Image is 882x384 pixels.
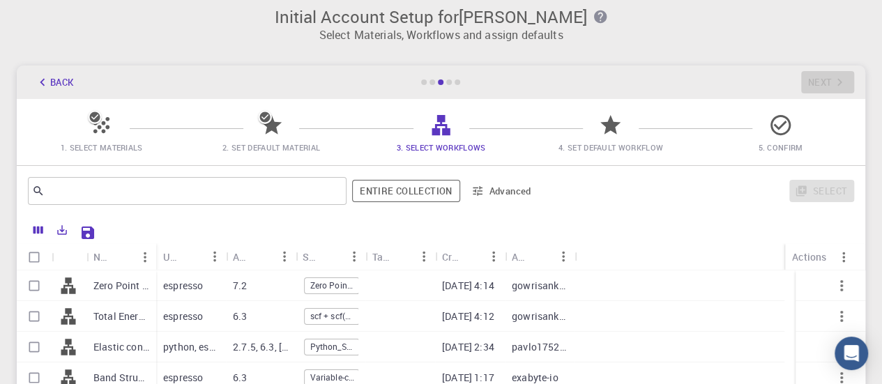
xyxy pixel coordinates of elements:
div: Used application [156,243,226,270]
button: Save Explorer Settings [74,219,102,247]
p: 7.2 [233,279,247,293]
span: Filter throughout whole library including sets (folders) [352,180,459,202]
button: Advanced [466,180,538,202]
span: Variable-cell Relaxation [305,371,359,383]
button: Menu [413,245,435,268]
button: Back [28,71,81,93]
p: gowrisankar7755 [512,279,568,293]
p: Zero Point Energy qe7.2 (clone) (clone) [93,279,149,293]
p: gowrisankar7755 [512,309,568,323]
span: Python_Script [305,341,359,353]
div: Actions [785,243,855,270]
div: Created [442,243,460,270]
p: espresso [163,309,203,323]
button: Menu [204,245,226,268]
p: Elastic constant (QE) ver.2.2 (clone) (clone) [93,340,149,354]
div: Tags [372,243,390,270]
button: Sort [390,245,413,268]
span: Zero Point Energy [305,279,359,291]
p: [DATE] 2:34 [442,340,494,354]
div: Subworkflows [296,243,365,270]
div: Account [505,243,575,270]
h3: Initial Account Setup for [PERSON_NAME] [25,7,857,26]
button: Menu [134,246,156,268]
p: Select Materials, Workflows and assign defaults [25,26,857,43]
div: Tags [365,243,435,270]
div: Account [512,243,530,270]
button: Sort [321,245,343,268]
div: Actions [792,243,826,270]
button: Menu [482,245,505,268]
p: Total Energy (clone) [93,309,149,323]
button: Menu [343,245,365,268]
div: Icon [52,243,86,270]
div: Application Version [226,243,296,270]
button: Columns [26,219,50,241]
span: 2. Set Default Material [222,142,320,153]
button: Sort [530,245,552,268]
div: Used application [163,243,181,270]
p: 6.3 [233,309,247,323]
div: Name [86,243,156,270]
p: 2.7.5, 6.3, [DATE] [233,340,289,354]
span: 3. Select Workflows [397,142,486,153]
button: Sort [112,246,134,268]
div: Open Intercom Messenger [835,337,868,370]
div: Application Version [233,243,251,270]
div: Name [93,243,112,270]
div: Subworkflows [303,243,321,270]
p: [DATE] 4:14 [442,279,494,293]
p: python, espresso, shell [163,340,219,354]
span: scf + scf(hse) [305,310,359,322]
button: Sort [181,245,204,268]
button: Entire collection [352,180,459,202]
p: [DATE] 4:12 [442,309,494,323]
button: Export [50,219,74,241]
button: Menu [832,246,855,268]
span: 1. Select Materials [61,142,143,153]
p: pavlo1752010 [512,340,568,354]
span: Support [28,10,78,22]
p: espresso [163,279,203,293]
span: 5. Confirm [758,142,803,153]
div: Created [435,243,505,270]
button: Menu [273,245,296,268]
button: Sort [251,245,273,268]
span: 4. Set Default Workflow [558,142,663,153]
button: Sort [460,245,482,268]
button: Menu [552,245,575,268]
